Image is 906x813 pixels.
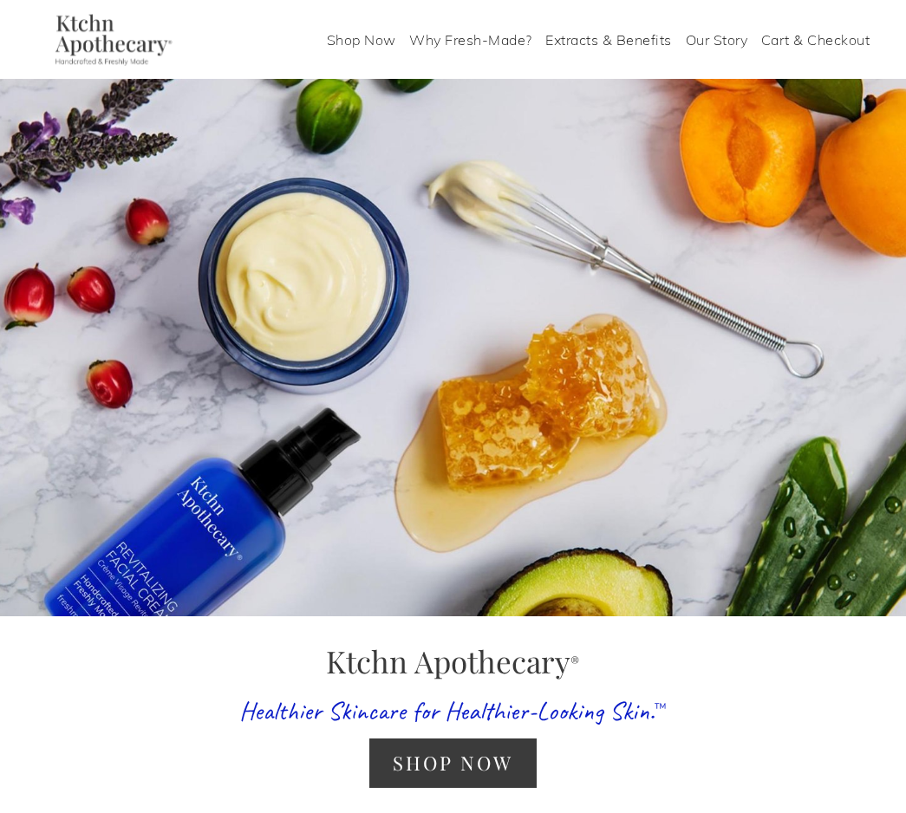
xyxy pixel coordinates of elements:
sup: ™ [655,699,667,716]
a: Shop Now [369,738,537,788]
img: Ktchn Apothecary [36,14,185,66]
span: Healthier Skincare for Healthier-Looking Skin. [239,694,655,727]
sup: ® [570,653,579,670]
a: Our Story [686,25,748,54]
a: Shop Now [327,25,396,54]
a: Why Fresh-Made? [409,25,532,54]
span: Ktchn Apothecary [326,641,579,681]
a: Extracts & Benefits [545,25,672,54]
a: Cart & Checkout [761,25,870,54]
